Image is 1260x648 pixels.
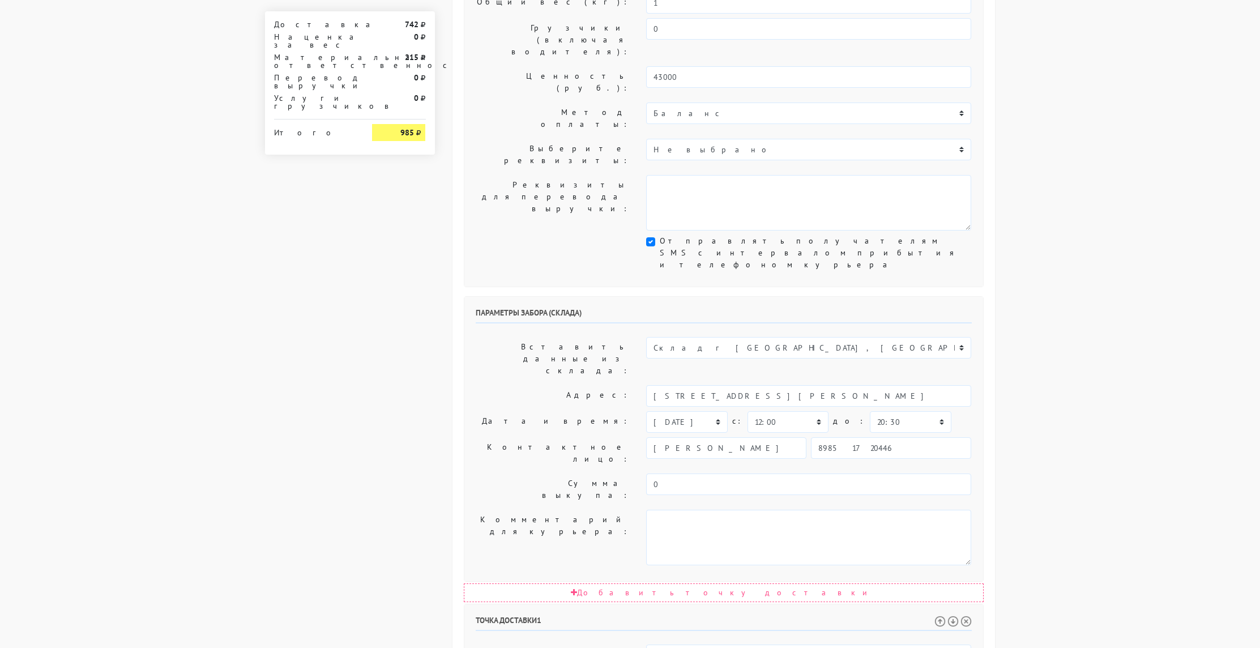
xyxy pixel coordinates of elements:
[414,32,418,42] strong: 0
[414,73,418,83] strong: 0
[467,474,638,505] label: Сумма выкупа:
[274,124,356,137] div: Итого
[811,437,971,459] input: Телефон
[467,385,638,407] label: Адрес:
[833,411,865,431] label: до:
[464,583,984,602] div: Добавить точку доставки
[467,66,638,98] label: Ценность (руб.):
[476,616,972,631] h6: Точка доставки
[400,127,414,138] strong: 985
[467,337,638,381] label: Вставить данные из склада:
[476,308,972,323] h6: Параметры забора (склада)
[266,94,364,110] div: Услуги грузчиков
[467,139,638,170] label: Выберите реквизиты:
[266,74,364,89] div: Перевод выручки
[467,411,638,433] label: Дата и время:
[467,510,638,565] label: Комментарий для курьера:
[266,53,364,69] div: Материальная ответственность
[266,20,364,28] div: Доставка
[266,33,364,49] div: Наценка за вес
[732,411,743,431] label: c:
[405,52,418,62] strong: 215
[646,437,806,459] input: Имя
[537,615,541,625] span: 1
[414,93,418,103] strong: 0
[660,235,971,271] label: Отправлять получателям SMS с интервалом прибытия и телефоном курьера
[405,19,418,29] strong: 742
[467,175,638,231] label: Реквизиты для перевода выручки:
[467,103,638,134] label: Метод оплаты:
[467,18,638,62] label: Грузчики (включая водителя):
[467,437,638,469] label: Контактное лицо:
